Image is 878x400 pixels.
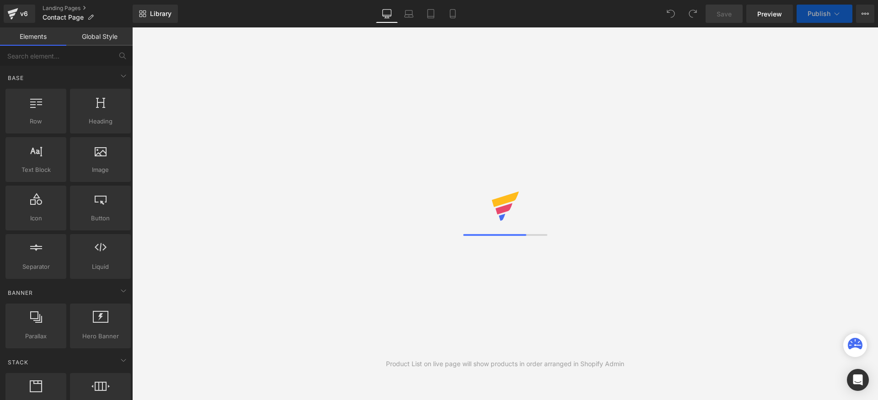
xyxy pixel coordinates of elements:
span: Row [8,117,64,126]
a: Global Style [66,27,133,46]
button: Redo [684,5,702,23]
span: Contact Page [43,14,84,21]
span: Image [73,165,128,175]
span: Preview [757,9,782,19]
a: Landing Pages [43,5,133,12]
div: v6 [18,8,30,20]
span: Text Block [8,165,64,175]
span: Separator [8,262,64,272]
span: Parallax [8,331,64,341]
button: Publish [797,5,852,23]
button: More [856,5,874,23]
a: Mobile [442,5,464,23]
button: Undo [662,5,680,23]
div: Open Intercom Messenger [847,369,869,391]
a: Tablet [420,5,442,23]
span: Publish [808,10,830,17]
a: Preview [746,5,793,23]
a: v6 [4,5,35,23]
span: Base [7,74,25,82]
span: Stack [7,358,29,367]
a: New Library [133,5,178,23]
a: Desktop [376,5,398,23]
div: Product List on live page will show products in order arranged in Shopify Admin [386,359,624,369]
span: Icon [8,213,64,223]
a: Laptop [398,5,420,23]
span: Library [150,10,171,18]
span: Banner [7,288,34,297]
span: Liquid [73,262,128,272]
span: Heading [73,117,128,126]
span: Button [73,213,128,223]
span: Hero Banner [73,331,128,341]
span: Save [717,9,732,19]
